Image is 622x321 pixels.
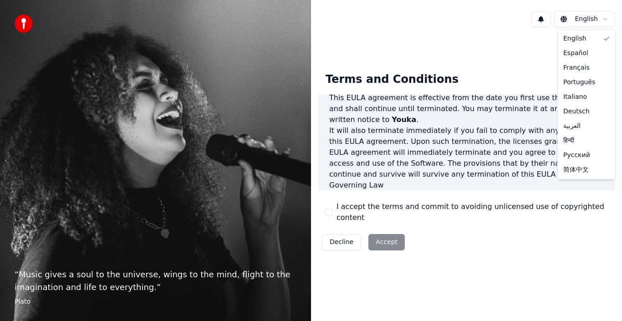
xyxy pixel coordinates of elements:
[563,63,590,72] span: Français
[563,136,574,145] span: हिन्दी
[563,165,589,174] span: 简体中文
[563,107,590,116] span: Deutsch
[563,78,595,87] span: Português
[563,34,586,43] span: English
[563,49,588,58] span: Español
[563,92,587,102] span: Italiano
[563,122,581,131] span: العربية
[563,151,590,160] span: Русский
